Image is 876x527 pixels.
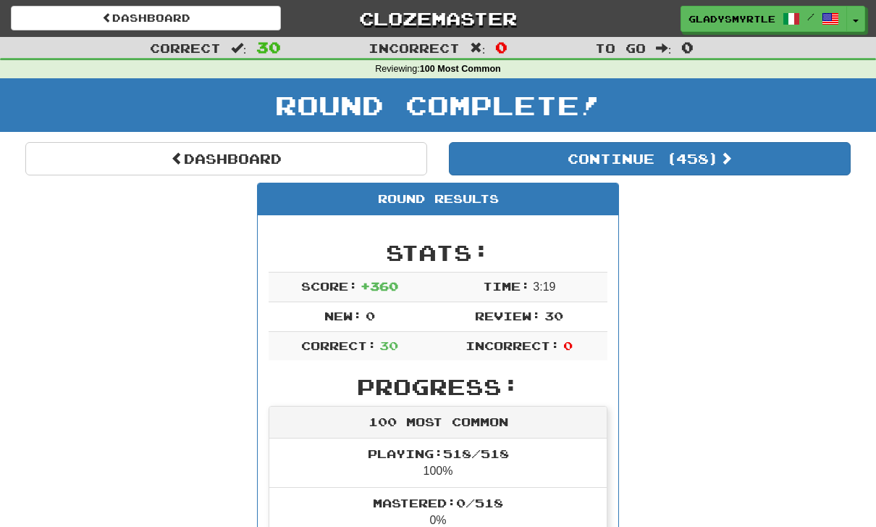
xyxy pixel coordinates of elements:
[373,496,503,510] span: Mastered: 0 / 518
[11,6,281,30] a: Dashboard
[544,309,563,323] span: 30
[269,439,607,488] li: 100%
[366,309,375,323] span: 0
[324,309,362,323] span: New:
[269,407,607,439] div: 100 Most Common
[420,64,501,74] strong: 100 Most Common
[466,339,560,352] span: Incorrect:
[301,279,358,293] span: Score:
[5,91,871,120] h1: Round Complete!
[656,42,672,54] span: :
[231,42,247,54] span: :
[25,142,427,175] a: Dashboard
[269,241,607,265] h2: Stats:
[379,339,398,352] span: 30
[688,12,775,25] span: GladysMyrtle
[258,183,618,215] div: Round Results
[361,279,398,293] span: + 360
[303,6,573,31] a: Clozemaster
[533,281,555,293] span: 3 : 19
[368,41,460,55] span: Incorrect
[807,12,814,22] span: /
[495,38,508,56] span: 0
[483,279,530,293] span: Time:
[475,309,541,323] span: Review:
[681,6,847,32] a: GladysMyrtle /
[595,41,646,55] span: To go
[470,42,486,54] span: :
[256,38,281,56] span: 30
[563,339,573,352] span: 0
[681,38,694,56] span: 0
[150,41,221,55] span: Correct
[368,447,509,460] span: Playing: 518 / 518
[301,339,376,352] span: Correct:
[269,375,607,399] h2: Progress:
[449,142,851,175] button: Continue (458)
